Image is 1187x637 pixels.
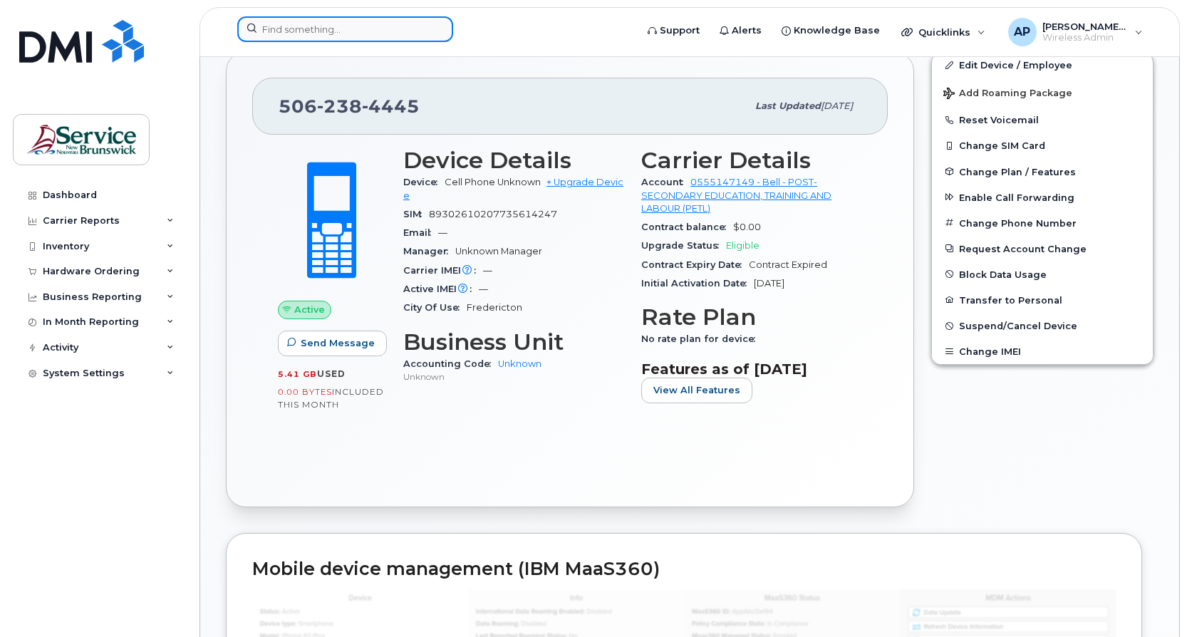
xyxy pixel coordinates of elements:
button: Change Phone Number [932,210,1153,236]
span: No rate plan for device [641,333,762,344]
button: Block Data Usage [932,261,1153,287]
button: Reset Voicemail [932,107,1153,133]
span: Contract balance [641,222,733,232]
button: Send Message [278,331,387,356]
a: Alerts [710,16,772,45]
span: 89302610207735614247 [429,209,557,219]
span: [DATE] [754,278,784,289]
span: City Of Use [403,302,467,313]
span: Cell Phone Unknown [445,177,541,187]
a: + Upgrade Device [403,177,623,200]
span: 4445 [362,95,420,117]
span: Accounting Code [403,358,498,369]
button: Change SIM Card [932,133,1153,158]
a: Knowledge Base [772,16,890,45]
h3: Business Unit [403,329,624,355]
span: Quicklinks [918,26,970,38]
span: $0.00 [733,222,761,232]
span: AP [1014,24,1030,41]
span: SIM [403,209,429,219]
span: Fredericton [467,302,522,313]
p: Unknown [403,371,624,383]
span: Initial Activation Date [641,278,754,289]
div: Quicklinks [891,18,995,46]
span: 506 [279,95,420,117]
span: Device [403,177,445,187]
div: Arseneau, Pierre-Luc (PETL/EPFT) [998,18,1153,46]
span: 0.00 Bytes [278,387,332,397]
span: Unknown Manager [455,246,542,257]
span: Upgrade Status [641,240,726,251]
span: Account [641,177,690,187]
span: Contract Expired [749,259,827,270]
h3: Carrier Details [641,147,862,173]
span: — [483,265,492,276]
span: [PERSON_NAME] (PETL/EPFT) [1042,21,1128,32]
span: Knowledge Base [794,24,880,38]
span: Add Roaming Package [943,88,1072,101]
span: Active IMEI [403,284,479,294]
button: Change IMEI [932,338,1153,364]
span: Wireless Admin [1042,32,1128,43]
a: Support [638,16,710,45]
button: Change Plan / Features [932,159,1153,185]
span: used [317,368,346,379]
span: View All Features [653,383,740,397]
span: Active [294,303,325,316]
span: Suspend/Cancel Device [959,321,1077,331]
button: Add Roaming Package [932,78,1153,107]
h3: Rate Plan [641,304,862,330]
h3: Features as of [DATE] [641,361,862,378]
span: Alerts [732,24,762,38]
span: Carrier IMEI [403,265,483,276]
button: Enable Call Forwarding [932,185,1153,210]
a: Unknown [498,358,541,369]
a: Edit Device / Employee [932,52,1153,78]
span: Support [660,24,700,38]
span: Email [403,227,438,238]
span: — [438,227,447,238]
button: View All Features [641,378,752,403]
a: 0555147149 - Bell - POST-SECONDARY EDUCATION, TRAINING AND LABOUR (PETL) [641,177,831,214]
span: Change Plan / Features [959,166,1076,177]
input: Find something... [237,16,453,42]
span: Enable Call Forwarding [959,192,1074,202]
span: Manager [403,246,455,257]
span: 5.41 GB [278,369,317,379]
span: 238 [317,95,362,117]
span: [DATE] [821,100,853,111]
span: — [479,284,488,294]
button: Suspend/Cancel Device [932,313,1153,338]
span: Send Message [301,336,375,350]
h3: Device Details [403,147,624,173]
span: Eligible [726,240,760,251]
span: Contract Expiry Date [641,259,749,270]
h2: Mobile device management (IBM MaaS360) [252,559,1116,579]
button: Transfer to Personal [932,287,1153,313]
span: Last updated [755,100,821,111]
button: Request Account Change [932,236,1153,261]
